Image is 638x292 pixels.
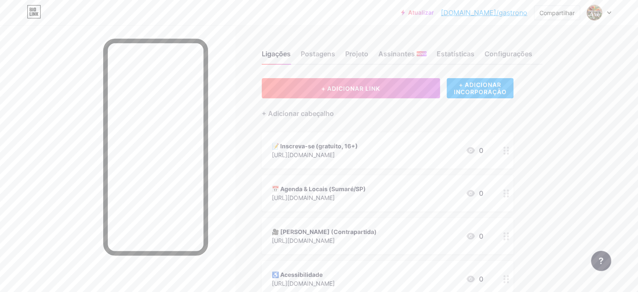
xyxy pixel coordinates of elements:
font: 0 [479,232,483,240]
font: Projeto [345,50,368,58]
font: Ligações [262,50,291,58]
font: 0 [479,275,483,283]
font: NOVO [417,52,427,56]
font: 🎥 [PERSON_NAME] (Contrapartida) [272,228,377,235]
font: Postagens [301,50,335,58]
font: [URL][DOMAIN_NAME] [272,151,335,158]
font: + Adicionar cabeçalho [262,109,334,118]
font: 📅 Agenda & Locais (Sumaré/SP) [272,185,366,192]
font: + ADICIONAR LINK [321,85,380,92]
font: Compartilhar [539,9,575,16]
font: Assinantes [378,50,415,58]
font: 0 [479,189,483,197]
font: Estatísticas [437,50,474,58]
font: [URL][DOMAIN_NAME] [272,237,335,244]
font: + ADICIONAR INCORPORAÇÃO [453,81,506,95]
font: [DOMAIN_NAME]/gastrono [441,8,527,17]
font: Atualizar [408,9,434,16]
img: Gastronomia do Axé [586,5,602,21]
a: [DOMAIN_NAME]/gastrono [441,8,527,18]
font: ♿ Acessibilidade [272,271,323,278]
font: Configurações [484,50,532,58]
button: + ADICIONAR LINK [262,78,440,98]
font: [URL][DOMAIN_NAME] [272,280,335,287]
font: 📝 Inscreva-se (gratuito, 16+) [272,142,358,150]
font: 0 [479,146,483,155]
font: [URL][DOMAIN_NAME] [272,194,335,201]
